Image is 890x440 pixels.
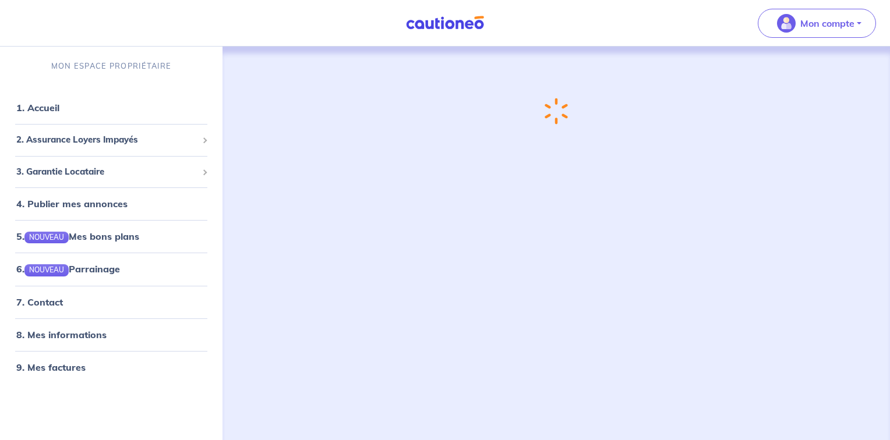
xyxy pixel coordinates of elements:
div: 6.NOUVEAUParrainage [5,257,218,281]
a: 5.NOUVEAUMes bons plans [16,230,139,242]
img: illu_account_valid_menu.svg [777,14,796,33]
img: loading-spinner [545,98,568,125]
a: 8. Mes informations [16,329,107,340]
div: 9. Mes factures [5,356,218,379]
span: 2. Assurance Loyers Impayés [16,133,197,147]
div: 2. Assurance Loyers Impayés [5,129,218,151]
div: 3. Garantie Locataire [5,161,218,183]
a: 1. Accueil [16,102,59,113]
a: 4. Publier mes annonces [16,198,128,210]
span: 3. Garantie Locataire [16,165,197,179]
div: 1. Accueil [5,96,218,119]
p: MON ESPACE PROPRIÉTAIRE [51,61,171,72]
div: 8. Mes informations [5,323,218,346]
div: 4. Publier mes annonces [5,192,218,215]
button: illu_account_valid_menu.svgMon compte [758,9,876,38]
p: Mon compte [800,16,854,30]
a: 7. Contact [16,296,63,308]
a: 6.NOUVEAUParrainage [16,263,120,275]
img: Cautioneo [401,16,489,30]
a: 9. Mes factures [16,361,86,373]
div: 7. Contact [5,290,218,314]
div: 5.NOUVEAUMes bons plans [5,225,218,248]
